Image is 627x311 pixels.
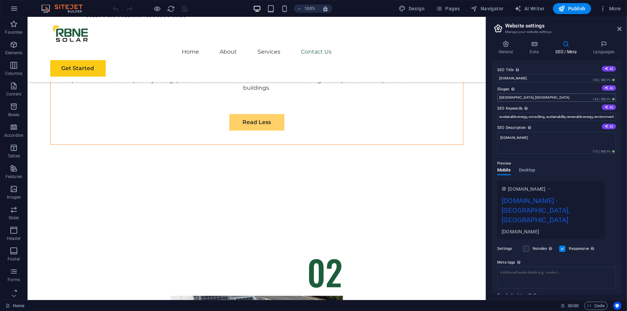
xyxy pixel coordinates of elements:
[502,196,600,228] div: [DOMAIN_NAME] - [GEOGRAPHIC_DATA], [GEOGRAPHIC_DATA]
[602,66,616,71] button: SEO Title
[549,41,587,55] h4: SEO / Meta
[471,5,504,12] span: Navigator
[9,215,19,221] p: Slider
[436,5,460,12] span: Pages
[433,3,462,14] button: Pages
[497,258,616,267] label: Meta tags
[505,23,621,29] h2: Website settings
[515,5,545,12] span: AI Writer
[4,133,23,138] p: Accordion
[497,104,616,113] label: SEO Keywords
[8,153,20,159] p: Tables
[508,186,545,192] span: [DOMAIN_NAME]
[587,302,605,310] span: Code
[569,245,596,253] label: Responsive
[468,3,506,14] button: Navigator
[497,168,535,181] div: Preview
[497,66,616,74] label: SEO Title
[597,3,624,14] button: More
[7,195,21,200] p: Images
[602,104,616,110] button: SEO Keywords
[497,245,520,253] label: Settings
[497,124,616,132] label: SEO Description
[602,85,616,91] button: Slogan
[591,149,616,154] span: 110 / 990 Px
[8,256,20,262] p: Footer
[613,302,621,310] button: Usercentrics
[512,3,547,14] button: AI Writer
[5,30,22,35] p: Favorites
[584,302,608,310] button: Code
[591,78,616,82] span: 156 / 580 Px
[7,236,21,241] p: Header
[497,291,616,300] label: Google Analytics ID
[28,17,486,300] iframe: To enrich screen reader interactions, please activate Accessibility in Grammarly extension settings
[8,112,20,118] p: Boxes
[6,174,22,179] p: Features
[497,93,616,102] input: Slogan...
[586,41,621,55] h4: Languages
[8,277,20,282] p: Forms
[573,303,574,308] span: :
[6,302,24,310] a: Click to cancel selection. Double-click to open Pages
[523,41,549,55] h4: Data
[519,166,535,176] span: Desktop
[561,302,579,310] h6: Session time
[492,41,523,55] h4: General
[553,3,591,14] button: Publish
[6,91,21,97] p: Content
[5,71,22,76] p: Columns
[599,5,621,12] span: More
[5,50,23,56] p: Elements
[533,245,555,253] label: Noindex
[502,228,600,235] div: [DOMAIN_NAME]
[591,97,616,102] span: 146 / 580 Px
[558,5,586,12] span: Publish
[497,166,511,176] span: Mobile
[602,124,616,129] button: SEO Description
[505,29,608,35] h3: Manage your website settings
[568,302,578,310] span: 00 00
[497,159,511,168] p: Preview
[497,85,616,93] label: Slogan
